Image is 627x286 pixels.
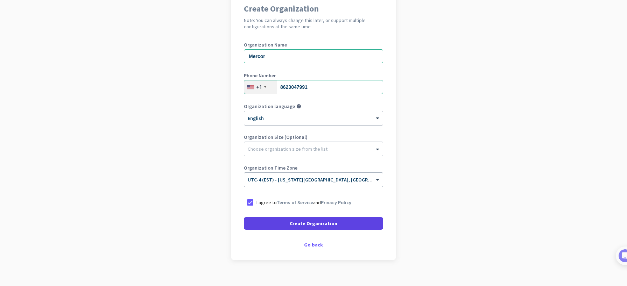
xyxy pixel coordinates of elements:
label: Organization language [244,104,295,109]
a: Privacy Policy [321,199,351,206]
input: 201-555-0123 [244,80,383,94]
label: Organization Name [244,42,383,47]
button: Create Organization [244,217,383,230]
h1: Create Organization [244,5,383,13]
h2: Note: You can always change this later, or support multiple configurations at the same time [244,17,383,30]
label: Organization Size (Optional) [244,135,383,140]
div: Go back [244,242,383,247]
label: Organization Time Zone [244,165,383,170]
input: What is the name of your organization? [244,49,383,63]
a: Terms of Service [277,199,313,206]
span: Create Organization [290,220,337,227]
label: Phone Number [244,73,383,78]
p: I agree to and [256,199,351,206]
i: help [296,104,301,109]
div: +1 [256,84,262,91]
